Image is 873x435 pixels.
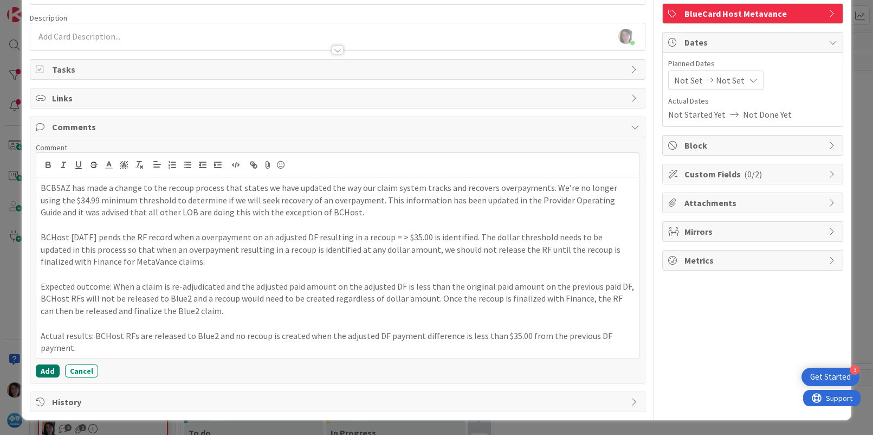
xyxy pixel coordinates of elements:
[684,36,823,49] span: Dates
[41,231,634,268] p: BCHost [DATE] pends the RF record when a overpayment on an adjusted DF resulting in a recoup = > ...
[52,120,625,133] span: Comments
[684,139,823,152] span: Block
[36,143,67,152] span: Comment
[801,368,859,386] div: Open Get Started checklist, remaining modules: 3
[41,280,634,317] p: Expected outcome: When a claim is re-adjudicated and the adjusted paid amount on the adjusted DF ...
[52,92,625,105] span: Links
[668,95,837,107] span: Actual Dates
[744,169,762,180] span: ( 0/2 )
[684,254,823,267] span: Metrics
[41,182,634,194] p: BCBSAZ has made a change to the recoup process that states we have updated the way our claim syst...
[668,58,837,69] span: Planned Dates
[810,372,851,382] div: Get Started
[850,365,859,375] div: 3
[743,108,792,121] span: Not Done Yet
[65,364,98,378] button: Cancel
[36,364,60,378] button: Add
[684,7,823,20] span: BlueCard Host Metavance
[41,194,634,219] p: using the $34.99 minimum threshold to determine if we will seek recovery of an overpayment. This ...
[716,74,745,87] span: Not Set
[52,63,625,76] span: Tasks
[684,196,823,209] span: Attachments
[684,225,823,238] span: Mirrors
[30,13,67,23] span: Description
[684,168,823,181] span: Custom Fields
[668,108,726,121] span: Not Started Yet
[23,2,49,15] span: Support
[52,395,625,408] span: History
[618,29,633,44] img: 6opDD3BK3MiqhSbxlYhxNxWf81ilPuNy.jpg
[674,74,703,87] span: Not Set
[41,330,634,354] p: Actual results: BCHost RFs are released to Blue2 and no recoup is created when the adjusted DF pa...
